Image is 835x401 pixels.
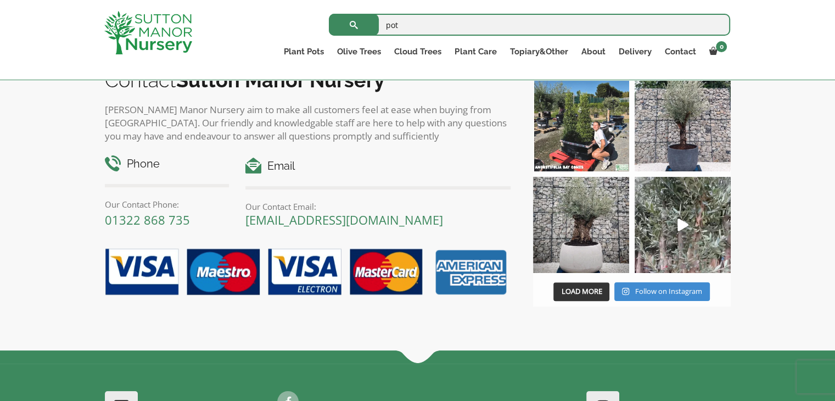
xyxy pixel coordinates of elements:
h4: Email [245,158,511,175]
button: Load More [553,282,609,301]
svg: Play [677,219,688,231]
img: payment-options.png [97,242,511,303]
a: Olive Trees [330,44,388,59]
a: Delivery [612,44,658,59]
input: Search... [329,14,730,36]
a: Plant Pots [277,44,330,59]
a: Plant Care [448,44,503,59]
a: About [574,44,612,59]
a: 01322 868 735 [105,211,190,228]
h2: Contact [105,69,511,92]
a: Cloud Trees [388,44,448,59]
span: Follow on Instagram [635,286,702,296]
img: logo [104,11,192,54]
p: [PERSON_NAME] Manor Nursery aim to make all customers feel at ease when buying from [GEOGRAPHIC_D... [105,103,511,143]
a: Instagram Follow on Instagram [614,282,709,301]
img: A beautiful multi-stem Spanish Olive tree potted in our luxurious fibre clay pots 😍😍 [635,75,731,171]
span: 0 [716,41,727,52]
a: [EMAIL_ADDRESS][DOMAIN_NAME] [245,211,443,228]
svg: Instagram [622,287,629,296]
span: Load More [561,286,602,296]
a: Play [635,177,731,273]
img: New arrivals Monday morning of beautiful olive trees 🤩🤩 The weather is beautiful this summer, gre... [635,177,731,273]
h4: Phone [105,155,229,172]
p: Our Contact Email: [245,200,511,213]
img: Check out this beauty we potted at our nursery today ❤️‍🔥 A huge, ancient gnarled Olive tree plan... [533,177,629,273]
p: Our Contact Phone: [105,198,229,211]
a: Topiary&Other [503,44,574,59]
a: 0 [702,44,730,59]
img: Our elegant & picturesque Angustifolia Cones are an exquisite addition to your Bay Tree collectio... [533,75,629,171]
b: Sutton Manor Nursery [176,69,385,92]
a: Contact [658,44,702,59]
